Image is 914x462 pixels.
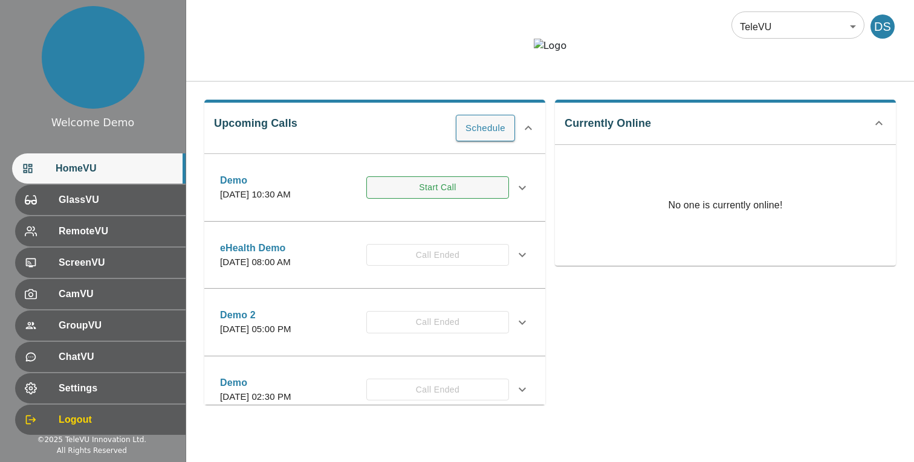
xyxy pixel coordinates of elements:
[668,145,782,266] p: No one is currently online!
[210,234,539,277] div: eHealth Demo[DATE] 08:00 AMCall Ended
[456,115,515,141] button: Schedule
[51,115,135,130] div: Welcome Demo
[731,10,864,43] div: TeleVU
[210,166,539,209] div: Demo[DATE] 10:30 AMStart Call
[15,248,186,278] div: ScreenVU
[59,412,176,427] span: Logout
[59,350,176,364] span: ChatVU
[210,301,539,344] div: Demo 2[DATE] 05:00 PMCall Ended
[12,153,186,184] div: HomeVU
[220,376,291,390] p: Demo
[366,176,509,199] button: Start Call
[534,39,566,53] img: Logo
[59,224,176,239] span: RemoteVU
[15,216,186,246] div: RemoteVU
[220,173,291,188] p: Demo
[59,287,176,301] span: CamVU
[15,310,186,341] div: GroupVU
[15,405,186,435] div: Logout
[220,255,291,269] p: [DATE] 08:00 AM
[59,255,176,270] span: ScreenVU
[59,193,176,207] span: GlassVU
[210,368,539,411] div: Demo[DATE] 02:30 PMCall Ended
[42,6,144,109] img: profile.png
[56,161,176,176] span: HomeVU
[15,185,186,215] div: GlassVU
[15,279,186,309] div: CamVU
[220,308,291,322] p: Demo 2
[15,342,186,372] div: ChatVU
[15,373,186,403] div: Settings
[220,390,291,404] p: [DATE] 02:30 PM
[59,318,176,333] span: GroupVU
[220,188,291,202] p: [DATE] 10:30 AM
[220,241,291,255] p: eHealth Demo
[59,381,176,396] span: Settings
[870,14,895,39] div: DS
[220,322,291,336] p: [DATE] 05:00 PM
